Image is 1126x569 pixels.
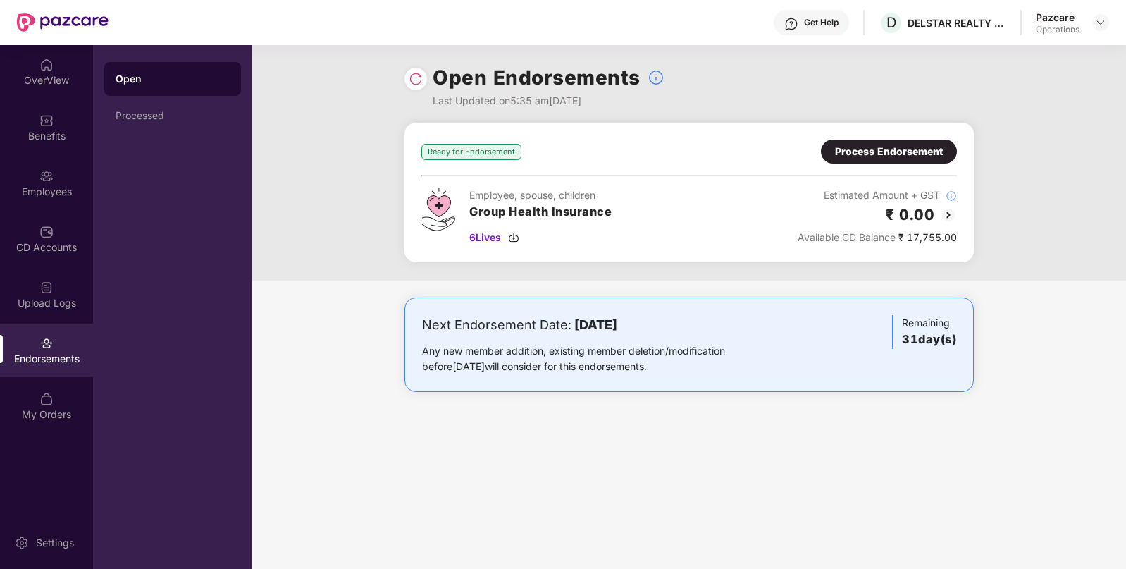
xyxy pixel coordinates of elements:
div: Open [116,72,230,86]
h3: Group Health Insurance [469,203,612,221]
img: svg+xml;base64,PHN2ZyBpZD0iRW5kb3JzZW1lbnRzIiB4bWxucz0iaHR0cDovL3d3dy53My5vcmcvMjAwMC9zdmciIHdpZH... [39,336,54,350]
span: 6 Lives [469,230,501,245]
img: svg+xml;base64,PHN2ZyBpZD0iRG93bmxvYWQtMzJ4MzIiIHhtbG5zPSJodHRwOi8vd3d3LnczLm9yZy8yMDAwL3N2ZyIgd2... [508,232,519,243]
div: ₹ 17,755.00 [798,230,957,245]
div: Last Updated on 5:35 am[DATE] [433,93,664,109]
img: New Pazcare Logo [17,13,109,32]
img: svg+xml;base64,PHN2ZyBpZD0iTXlfT3JkZXJzIiBkYXRhLW5hbWU9Ik15IE9yZGVycyIgeG1sbnM9Imh0dHA6Ly93d3cudz... [39,392,54,406]
div: Remaining [892,315,956,349]
div: Next Endorsement Date: [422,315,769,335]
div: Estimated Amount + GST [798,188,957,203]
div: Operations [1036,24,1079,35]
img: svg+xml;base64,PHN2ZyBpZD0iRW1wbG95ZWVzIiB4bWxucz0iaHR0cDovL3d3dy53My5vcmcvMjAwMC9zdmciIHdpZHRoPS... [39,169,54,183]
img: svg+xml;base64,PHN2ZyBpZD0iSW5mb18tXzMyeDMyIiBkYXRhLW5hbWU9IkluZm8gLSAzMngzMiIgeG1sbnM9Imh0dHA6Ly... [946,190,957,202]
div: Processed [116,110,230,121]
img: svg+xml;base64,PHN2ZyB4bWxucz0iaHR0cDovL3d3dy53My5vcmcvMjAwMC9zdmciIHdpZHRoPSI0Ny43MTQiIGhlaWdodD... [421,188,455,231]
img: svg+xml;base64,PHN2ZyBpZD0iQmFjay0yMHgyMCIgeG1sbnM9Imh0dHA6Ly93d3cudzMub3JnLzIwMDAvc3ZnIiB3aWR0aD... [940,207,957,224]
h3: 31 day(s) [902,331,956,349]
div: DELSTAR REALTY LLP [908,16,1006,30]
b: [DATE] [574,317,617,332]
div: Process Endorsement [835,144,943,159]
img: svg+xml;base64,PHN2ZyBpZD0iUmVsb2FkLTMyeDMyIiB4bWxucz0iaHR0cDovL3d3dy53My5vcmcvMjAwMC9zdmciIHdpZH... [409,72,423,86]
img: svg+xml;base64,PHN2ZyBpZD0iRHJvcGRvd24tMzJ4MzIiIHhtbG5zPSJodHRwOi8vd3d3LnczLm9yZy8yMDAwL3N2ZyIgd2... [1095,17,1106,28]
h1: Open Endorsements [433,62,641,93]
img: svg+xml;base64,PHN2ZyBpZD0iQ0RfQWNjb3VudHMiIGRhdGEtbmFtZT0iQ0QgQWNjb3VudHMiIHhtbG5zPSJodHRwOi8vd3... [39,225,54,239]
img: svg+xml;base64,PHN2ZyBpZD0iSW5mb18tXzMyeDMyIiBkYXRhLW5hbWU9IkluZm8gLSAzMngzMiIgeG1sbnM9Imh0dHA6Ly... [648,69,664,86]
div: Get Help [804,17,839,28]
h2: ₹ 0.00 [886,203,934,226]
div: Ready for Endorsement [421,144,521,160]
img: svg+xml;base64,PHN2ZyBpZD0iVXBsb2FkX0xvZ3MiIGRhdGEtbmFtZT0iVXBsb2FkIExvZ3MiIHhtbG5zPSJodHRwOi8vd3... [39,281,54,295]
span: Available CD Balance [798,231,896,243]
div: Pazcare [1036,11,1079,24]
div: Any new member addition, existing member deletion/modification before [DATE] will consider for th... [422,343,769,374]
img: svg+xml;base64,PHN2ZyBpZD0iQmVuZWZpdHMiIHhtbG5zPSJodHRwOi8vd3d3LnczLm9yZy8yMDAwL3N2ZyIgd2lkdGg9Ij... [39,114,54,128]
img: svg+xml;base64,PHN2ZyBpZD0iSG9tZSIgeG1sbnM9Imh0dHA6Ly93d3cudzMub3JnLzIwMDAvc3ZnIiB3aWR0aD0iMjAiIG... [39,58,54,72]
img: svg+xml;base64,PHN2ZyBpZD0iU2V0dGluZy0yMHgyMCIgeG1sbnM9Imh0dHA6Ly93d3cudzMub3JnLzIwMDAvc3ZnIiB3aW... [15,536,29,550]
div: Settings [32,536,78,550]
span: D [886,14,896,31]
img: svg+xml;base64,PHN2ZyBpZD0iSGVscC0zMngzMiIgeG1sbnM9Imh0dHA6Ly93d3cudzMub3JnLzIwMDAvc3ZnIiB3aWR0aD... [784,17,798,31]
div: Employee, spouse, children [469,188,612,203]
